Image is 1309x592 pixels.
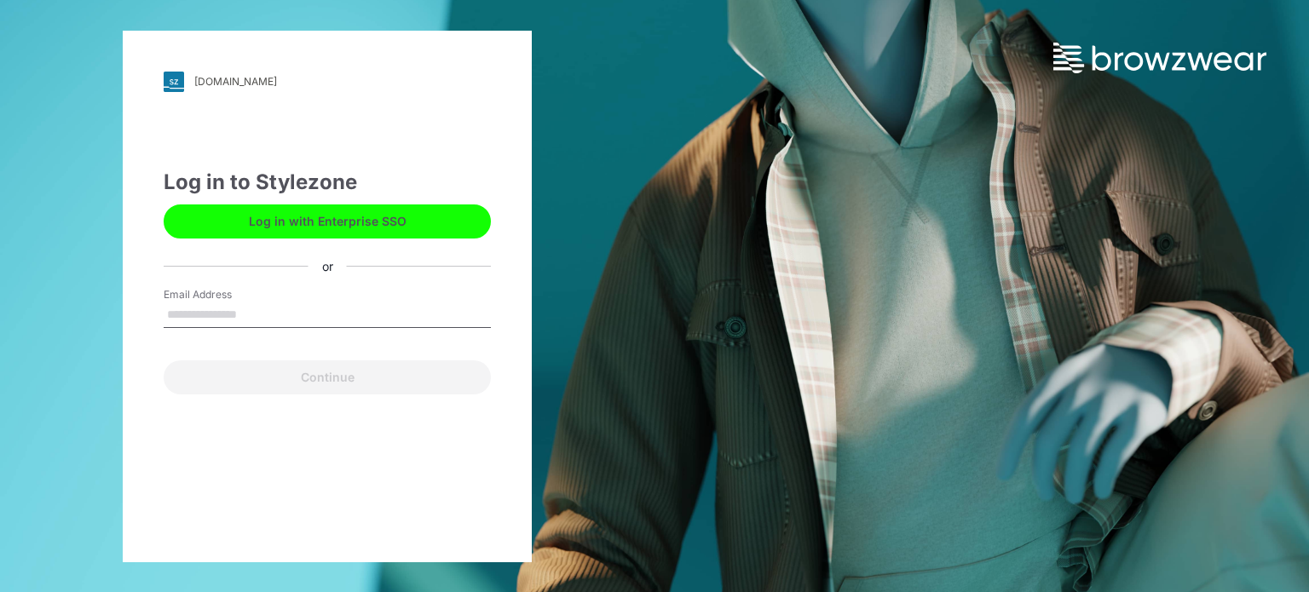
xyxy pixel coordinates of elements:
img: svg+xml;base64,PHN2ZyB3aWR0aD0iMjgiIGhlaWdodD0iMjgiIHZpZXdCb3g9IjAgMCAyOCAyOCIgZmlsbD0ibm9uZSIgeG... [164,72,184,92]
div: [DOMAIN_NAME] [194,75,277,88]
img: browzwear-logo.73288ffb.svg [1053,43,1266,73]
a: [DOMAIN_NAME] [164,72,491,92]
div: or [309,257,347,275]
label: Email Address [164,287,283,302]
div: Log in to Stylezone [164,167,491,198]
button: Log in with Enterprise SSO [164,204,491,239]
